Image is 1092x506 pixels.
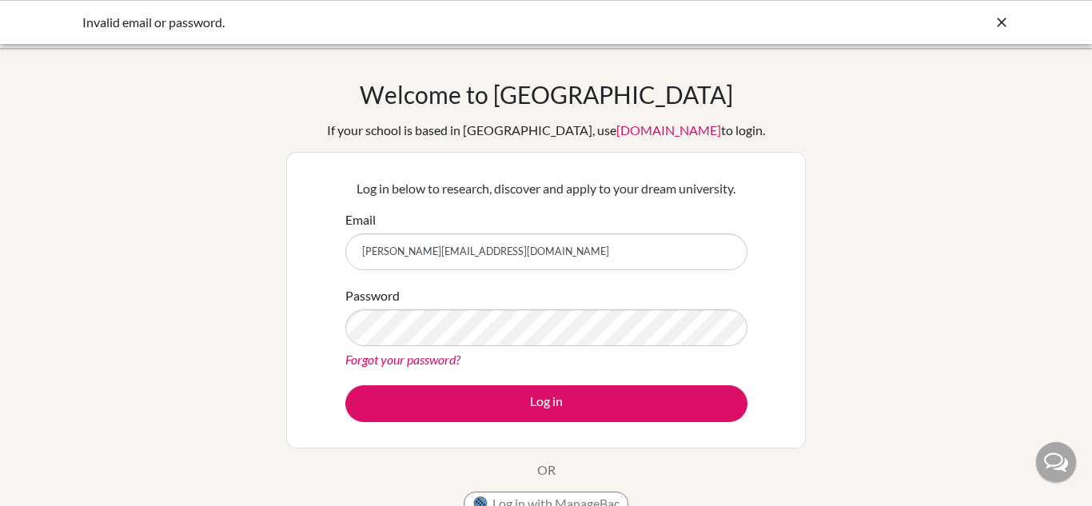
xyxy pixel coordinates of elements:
[327,121,765,140] div: If your school is based in [GEOGRAPHIC_DATA], use to login.
[345,179,747,198] p: Log in below to research, discover and apply to your dream university.
[345,210,376,229] label: Email
[345,385,747,422] button: Log in
[82,13,770,32] div: Invalid email or password.
[537,460,556,480] p: OR
[360,80,733,109] h1: Welcome to [GEOGRAPHIC_DATA]
[616,122,721,137] a: [DOMAIN_NAME]
[345,286,400,305] label: Password
[345,352,460,367] a: Forgot your password?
